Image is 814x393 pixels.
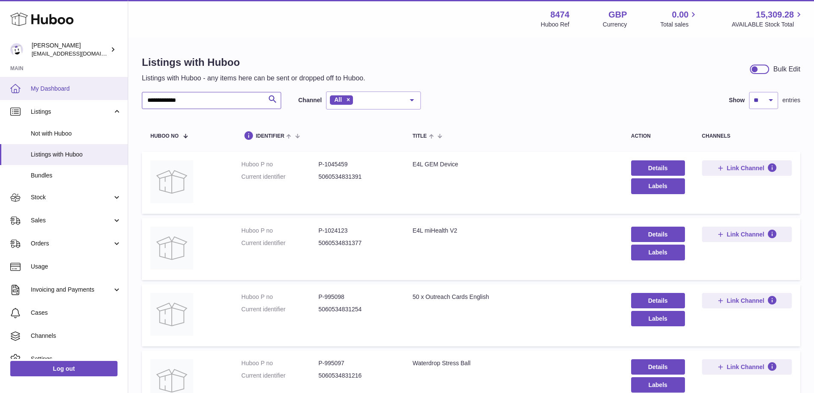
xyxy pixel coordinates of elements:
div: 50 x Outreach Cards English [412,293,614,301]
span: Stock [31,193,112,201]
a: Details [631,160,685,176]
dt: Current identifier [241,305,318,313]
dt: Huboo P no [241,160,318,168]
a: Details [631,227,685,242]
p: Listings with Huboo - any items here can be sent or dropped off to Huboo. [142,74,365,83]
button: Labels [631,178,685,194]
button: Link Channel [702,359,792,375]
dt: Current identifier [241,173,318,181]
span: Listings [31,108,112,116]
div: Huboo Ref [541,21,570,29]
dd: 5060534831391 [318,173,395,181]
div: Currency [603,21,627,29]
label: Channel [298,96,322,104]
span: [EMAIL_ADDRESS][DOMAIN_NAME] [32,50,126,57]
dd: 5060534831216 [318,372,395,380]
a: 0.00 Total sales [660,9,698,29]
span: title [412,133,426,139]
span: Total sales [660,21,698,29]
span: Settings [31,355,121,363]
div: Waterdrop Stress Ball [412,359,614,367]
img: internalAdmin-8474@internal.huboo.com [10,43,23,56]
button: Labels [631,311,685,326]
span: Not with Huboo [31,130,121,138]
span: Listings with Huboo [31,151,121,159]
dd: P-995097 [318,359,395,367]
span: Link Channel [727,164,764,172]
dt: Huboo P no [241,293,318,301]
span: Link Channel [727,230,764,238]
a: Details [631,359,685,375]
button: Link Channel [702,160,792,176]
dd: P-1024123 [318,227,395,235]
span: Invoicing and Payments [31,286,112,294]
span: Channels [31,332,121,340]
div: action [631,133,685,139]
button: Link Channel [702,293,792,308]
img: E4L miHealth V2 [150,227,193,269]
strong: GBP [608,9,627,21]
dd: 5060534831377 [318,239,395,247]
dt: Huboo P no [241,359,318,367]
span: identifier [256,133,285,139]
a: Details [631,293,685,308]
strong: 8474 [550,9,570,21]
span: 15,309.28 [756,9,794,21]
dt: Current identifier [241,239,318,247]
dd: P-1045459 [318,160,395,168]
a: Log out [10,361,118,376]
span: Usage [31,263,121,271]
span: Huboo no [150,133,179,139]
div: [PERSON_NAME] [32,41,109,58]
button: Labels [631,245,685,260]
span: Link Channel [727,363,764,371]
div: Bulk Edit [773,65,800,74]
a: 15,309.28 AVAILABLE Stock Total [732,9,804,29]
div: E4L GEM Device [412,160,614,168]
span: Cases [31,309,121,317]
dt: Huboo P no [241,227,318,235]
span: entries [782,96,800,104]
h1: Listings with Huboo [142,56,365,69]
button: Labels [631,377,685,393]
button: Link Channel [702,227,792,242]
div: E4L miHealth V2 [412,227,614,235]
dt: Current identifier [241,372,318,380]
span: Orders [31,239,112,248]
span: All [334,96,342,103]
label: Show [729,96,745,104]
span: My Dashboard [31,85,121,93]
span: Bundles [31,171,121,180]
dd: P-995098 [318,293,395,301]
span: AVAILABLE Stock Total [732,21,804,29]
div: channels [702,133,792,139]
span: Link Channel [727,297,764,304]
span: 0.00 [672,9,689,21]
img: 50 x Outreach Cards English [150,293,193,336]
dd: 5060534831254 [318,305,395,313]
span: Sales [31,216,112,225]
img: E4L GEM Device [150,160,193,203]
